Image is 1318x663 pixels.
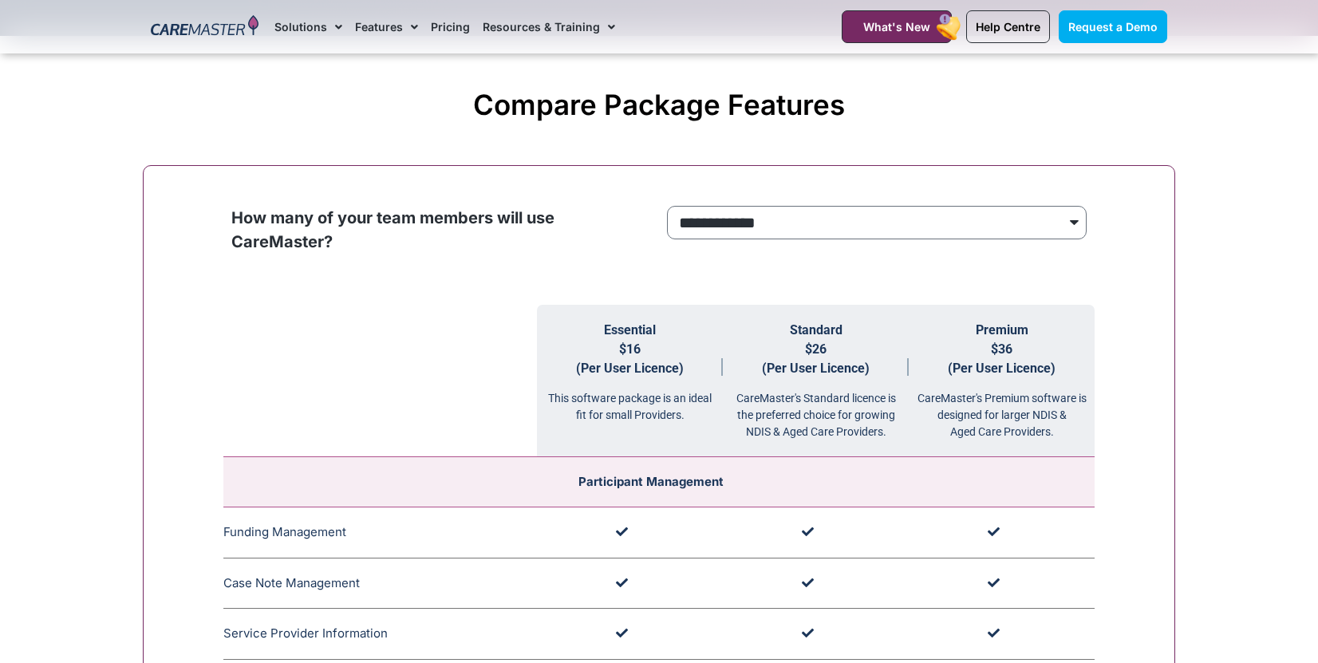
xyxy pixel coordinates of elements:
td: Case Note Management [223,558,537,609]
span: Request a Demo [1068,20,1158,34]
span: What's New [863,20,930,34]
a: Request a Demo [1059,10,1167,43]
th: Premium [909,305,1095,457]
span: Help Centre [976,20,1040,34]
td: Service Provider Information [223,609,537,660]
a: What's New [842,10,952,43]
div: CareMaster's Standard licence is the preferred choice for growing NDIS & Aged Care Providers. [723,378,909,440]
td: Funding Management [223,507,537,558]
div: CareMaster's Premium software is designed for larger NDIS & Aged Care Providers. [909,378,1095,440]
span: $26 (Per User Licence) [762,341,870,376]
span: Participant Management [578,474,724,489]
p: How many of your team members will use CareMaster? [231,206,651,254]
th: Standard [723,305,909,457]
span: $36 (Per User Licence) [948,341,1056,376]
div: This software package is an ideal fit for small Providers. [537,378,723,424]
a: Help Centre [966,10,1050,43]
span: $16 (Per User Licence) [576,341,684,376]
th: Essential [537,305,723,457]
h2: Compare Package Features [151,88,1167,121]
img: CareMaster Logo [151,15,258,39]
